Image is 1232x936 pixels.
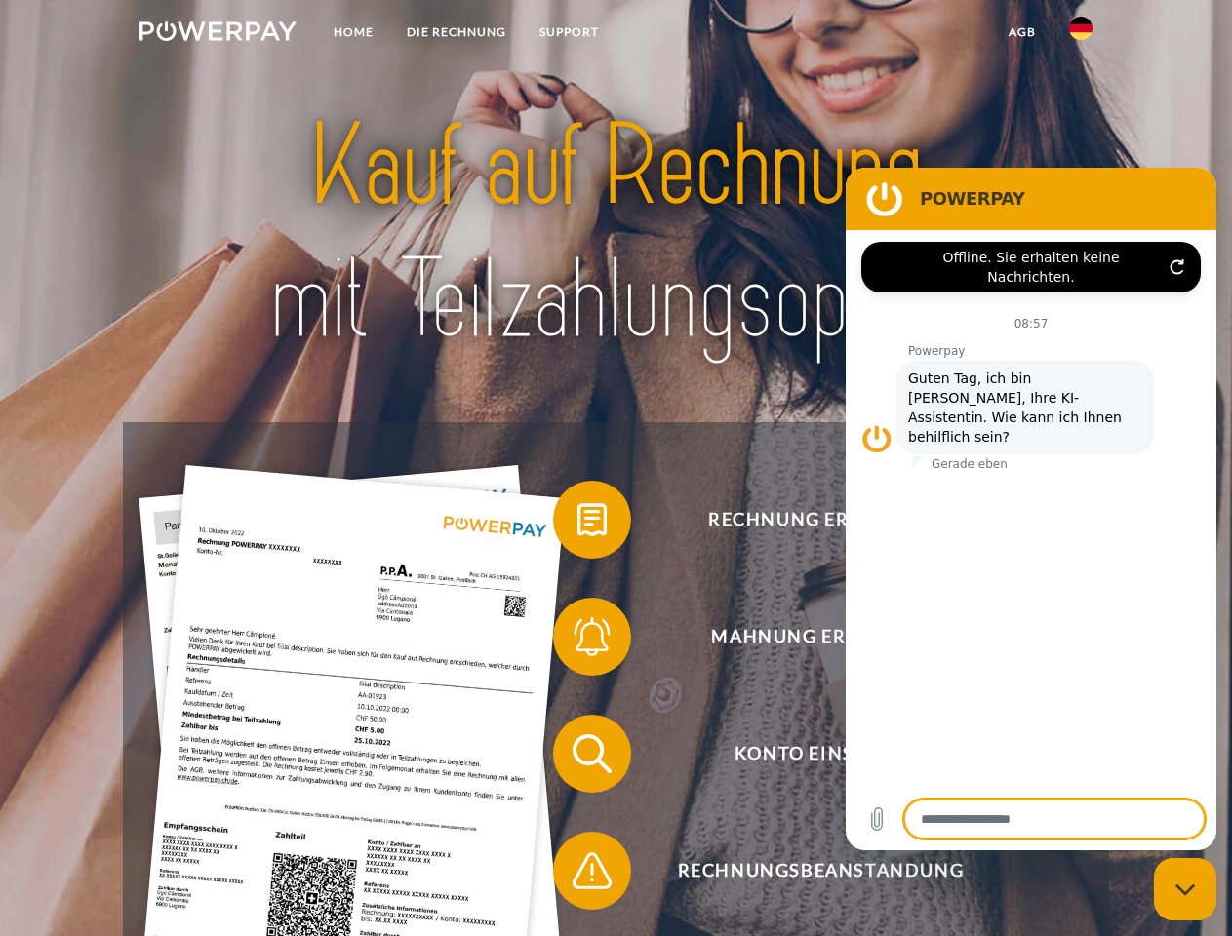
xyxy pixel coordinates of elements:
[568,729,616,778] img: qb_search.svg
[581,481,1059,559] span: Rechnung erhalten?
[581,598,1059,676] span: Mahnung erhalten?
[553,715,1060,793] button: Konto einsehen
[568,495,616,544] img: qb_bill.svg
[992,15,1053,50] a: agb
[390,15,523,50] a: DIE RECHNUNG
[1069,17,1093,40] img: de
[1154,858,1216,920] iframe: Schaltfläche zum Öffnen des Messaging-Fensters; Konversation läuft
[581,832,1059,910] span: Rechnungsbeanstandung
[186,94,1046,373] img: title-powerpay_de.svg
[553,481,1060,559] button: Rechnung erhalten?
[553,598,1060,676] button: Mahnung erhalten?
[568,612,616,661] img: qb_bell.svg
[523,15,616,50] a: SUPPORT
[568,846,616,895] img: qb_warning.svg
[553,832,1060,910] button: Rechnungsbeanstandung
[139,21,297,41] img: logo-powerpay-white.svg
[581,715,1059,793] span: Konto einsehen
[846,168,1216,850] iframe: Messaging-Fenster
[317,15,390,50] a: Home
